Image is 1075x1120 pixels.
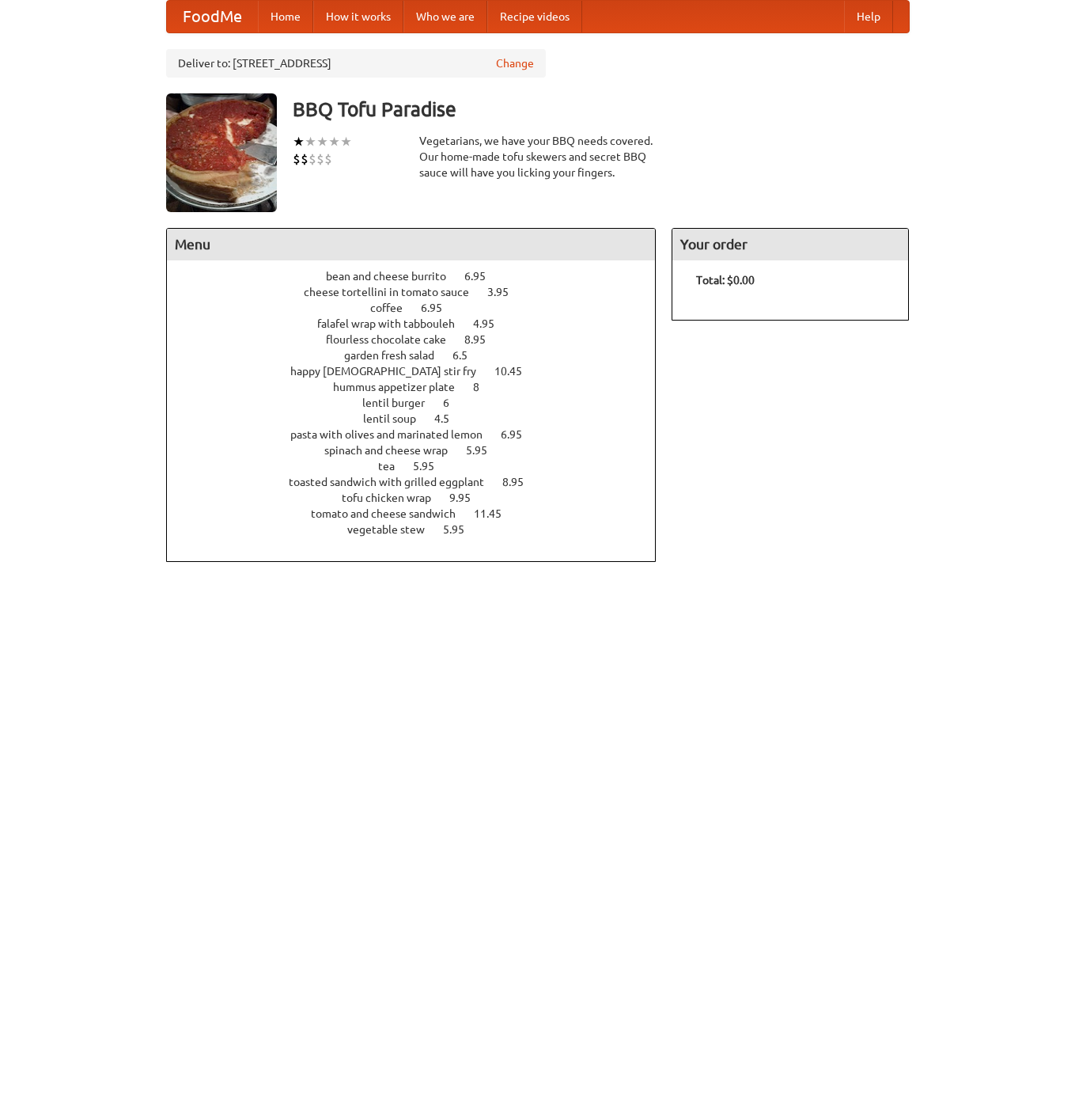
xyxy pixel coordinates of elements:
[311,507,471,520] span: tomato and cheese sandwich
[421,302,458,314] span: 6.95
[304,286,538,298] a: cheese tortellini in tomato sauce 3.95
[449,492,486,504] span: 9.95
[370,302,471,314] a: coffee 6.95
[696,274,755,287] b: Total: $0.00
[347,523,494,536] a: vegetable stew 5.95
[473,317,510,330] span: 4.95
[167,229,656,260] h4: Menu
[434,412,465,425] span: 4.5
[289,476,553,488] a: toasted sandwich with grilled eggplant 8.95
[290,365,551,378] a: happy [DEMOGRAPHIC_DATA] stir fry 10.45
[316,133,328,150] li: ★
[313,1,403,32] a: How it works
[844,1,893,32] a: Help
[317,317,471,330] span: falafel wrap with tabbouleh
[672,229,908,260] h4: Your order
[304,286,485,298] span: cheese tortellini in tomato sauce
[496,55,534,71] a: Change
[166,93,277,212] img: angular.jpg
[362,397,479,409] a: lentil burger 6
[258,1,313,32] a: Home
[466,444,503,457] span: 5.95
[324,444,517,457] a: spinach and cheese wrap 5.95
[293,133,305,150] li: ★
[413,460,450,473] span: 5.95
[290,365,492,378] span: happy [DEMOGRAPHIC_DATA] stir fry
[419,133,657,180] div: Vegetarians, we have your BBQ needs covered. Our home-made tofu skewers and secret BBQ sauce will...
[344,349,450,362] span: garden fresh salad
[311,507,531,520] a: tomato and cheese sandwich 11.45
[293,150,301,168] li: $
[326,333,462,346] span: flourless chocolate cake
[347,523,441,536] span: vegetable stew
[308,150,316,168] li: $
[452,349,483,362] span: 6.5
[473,381,495,393] span: 8
[464,270,502,283] span: 6.95
[324,444,464,457] span: spinach and cheese wrap
[344,349,497,362] a: garden fresh salad 6.5
[487,1,582,32] a: Recipe videos
[464,333,502,346] span: 8.95
[301,150,308,168] li: $
[403,1,487,32] a: Who we are
[340,133,352,150] li: ★
[305,133,316,150] li: ★
[443,397,465,409] span: 6
[443,523,480,536] span: 5.95
[326,270,515,283] a: bean and cheese burrito 6.95
[363,412,432,425] span: lentil soup
[474,507,517,520] span: 11.45
[494,365,538,378] span: 10.45
[293,93,910,125] h3: BBQ Tofu Paradise
[289,476,500,488] span: toasted sandwich with grilled eggplant
[501,428,538,441] span: 6.95
[378,460,464,473] a: tea 5.95
[326,270,462,283] span: bean and cheese burrito
[328,133,340,150] li: ★
[333,381,509,393] a: hummus appetizer plate 8
[316,150,324,168] li: $
[333,381,471,393] span: hummus appetizer plate
[502,476,539,488] span: 8.95
[362,397,441,409] span: lentil burger
[324,150,332,168] li: $
[290,428,551,441] a: pasta with olives and marinated lemon 6.95
[378,460,411,473] span: tea
[326,333,515,346] a: flourless chocolate cake 8.95
[167,1,258,32] a: FoodMe
[370,302,418,314] span: coffee
[166,49,546,78] div: Deliver to: [STREET_ADDRESS]
[317,317,524,330] a: falafel wrap with tabbouleh 4.95
[487,286,524,298] span: 3.95
[342,492,447,504] span: tofu chicken wrap
[363,412,479,425] a: lentil soup 4.5
[290,428,498,441] span: pasta with olives and marinated lemon
[342,492,500,504] a: tofu chicken wrap 9.95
